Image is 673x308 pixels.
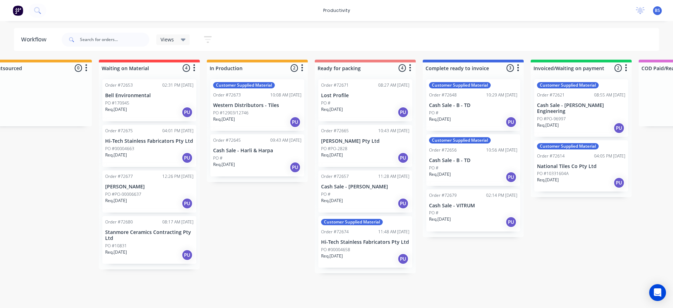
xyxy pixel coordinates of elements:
[429,110,439,116] p: PO #
[321,197,343,204] p: Req. [DATE]
[321,247,350,253] p: PO #00004658
[429,82,491,88] div: Customer Supplied Material
[397,152,409,163] div: PU
[321,191,331,197] p: PO #
[213,148,301,154] p: Cash Sale - Harli & Harpa
[594,153,625,159] div: 04:05 PM [DATE]
[429,171,451,178] p: Req. [DATE]
[397,198,409,209] div: PU
[162,173,193,180] div: 12:26 PM [DATE]
[655,7,660,14] span: BS
[429,116,451,122] p: Req. [DATE]
[105,146,134,152] p: PO #00004663
[270,137,301,143] div: 09:43 AM [DATE]
[321,138,409,144] p: [PERSON_NAME] Pty Ltd
[213,102,301,108] p: Western Distributors - Tiles
[105,197,127,204] p: Req. [DATE]
[213,92,241,98] div: Order #72673
[321,106,343,113] p: Req. [DATE]
[537,143,599,149] div: Customer Supplied Material
[182,249,193,261] div: PU
[321,152,343,158] p: Req. [DATE]
[594,92,625,98] div: 08:55 AM [DATE]
[613,177,625,188] div: PU
[486,147,517,153] div: 10:56 AM [DATE]
[210,79,304,131] div: Customer Supplied MaterialOrder #7267310:08 AM [DATE]Western Distributors - TilesPO #12903/12746R...
[290,162,301,173] div: PU
[321,173,349,180] div: Order #72657
[537,82,599,88] div: Customer Supplied Material
[105,100,129,106] p: PO #170945
[397,107,409,118] div: PU
[162,82,193,88] div: 02:31 PM [DATE]
[537,177,559,183] p: Req. [DATE]
[649,284,666,301] div: Open Intercom Messenger
[182,152,193,163] div: PU
[105,191,141,197] p: PO #PO-00006637
[318,125,412,167] div: Order #7266510:43 AM [DATE][PERSON_NAME] Pty LtdPO #PO-2828Req.[DATE]PU
[429,192,457,199] div: Order #72679
[378,229,409,235] div: 11:48 AM [DATE]
[182,107,193,118] div: PU
[505,172,517,183] div: PU
[321,146,347,152] p: PO #PO-2828
[537,92,565,98] div: Order #72621
[318,79,412,121] div: Order #7267108:27 AM [DATE]Lost ProfilePO #Req.[DATE]PU
[486,92,517,98] div: 10:29 AM [DATE]
[213,110,249,116] p: PO #12903/12746
[105,219,133,225] div: Order #72680
[105,82,133,88] div: Order #72653
[378,173,409,180] div: 11:28 AM [DATE]
[397,253,409,265] div: PU
[505,116,517,128] div: PU
[213,82,275,88] div: Customer Supplied Material
[102,79,196,121] div: Order #7265302:31 PM [DATE]Bell EnvironmentalPO #170945Req.[DATE]PU
[290,116,301,128] div: PU
[105,173,133,180] div: Order #72677
[321,229,349,235] div: Order #72674
[270,92,301,98] div: 10:08 AM [DATE]
[429,137,491,143] div: Customer Supplied Material
[426,134,520,186] div: Customer Supplied MaterialOrder #7265610:56 AM [DATE]Cash Sale - B - TDPO #Req.[DATE]PU
[105,229,193,241] p: Stanmore Ceramics Contracting Pty Ltd
[162,219,193,225] div: 08:17 AM [DATE]
[534,140,628,192] div: Customer Supplied MaterialOrder #7261404:05 PM [DATE]National Tiles Co Pty LtdPO #10331604AReq.[D...
[102,216,196,264] div: Order #7268008:17 AM [DATE]Stanmore Ceramics Contracting Pty LtdPO #10831Req.[DATE]PU
[378,82,409,88] div: 08:27 AM [DATE]
[321,82,349,88] div: Order #72671
[102,125,196,167] div: Order #7267504:01 PM [DATE]Hi-Tech Stainless Fabricators Pty LtdPO #00004663Req.[DATE]PU
[321,184,409,190] p: Cash Sale - [PERSON_NAME]
[613,122,625,134] div: PU
[80,33,149,47] input: Search for orders...
[161,36,174,43] span: Views
[429,210,439,216] p: PO #
[537,116,566,122] p: PO #PO-96997
[213,161,235,168] p: Req. [DATE]
[429,147,457,153] div: Order #72656
[105,152,127,158] p: Req. [DATE]
[534,79,628,137] div: Customer Supplied MaterialOrder #7262108:55 AM [DATE]Cash Sale - [PERSON_NAME] EngineeringPO #PO-...
[105,128,133,134] div: Order #72675
[429,216,451,222] p: Req. [DATE]
[318,216,412,268] div: Customer Supplied MaterialOrder #7267411:48 AM [DATE]Hi-Tech Stainless Fabricators Pty LtdPO #000...
[105,184,193,190] p: [PERSON_NAME]
[321,128,349,134] div: Order #72665
[537,102,625,114] p: Cash Sale - [PERSON_NAME] Engineering
[105,249,127,255] p: Req. [DATE]
[429,203,517,209] p: Cash Sale - VITRUM
[537,163,625,169] p: National Tiles Co Pty Ltd
[321,100,331,106] p: PO #
[105,138,193,144] p: Hi-Tech Stainless Fabricators Pty Ltd
[182,198,193,209] div: PU
[318,170,412,213] div: Order #7265711:28 AM [DATE]Cash Sale - [PERSON_NAME]PO #Req.[DATE]PU
[429,158,517,163] p: Cash Sale - B - TD
[537,170,569,177] p: PO #10331604A
[429,165,439,171] p: PO #
[102,170,196,213] div: Order #7267712:26 PM [DATE][PERSON_NAME]PO #PO-00006637Req.[DATE]PU
[429,92,457,98] div: Order #72648
[537,122,559,128] p: Req. [DATE]
[321,93,409,99] p: Lost Profile
[213,155,223,161] p: PO #
[13,5,23,16] img: Factory
[426,79,520,131] div: Customer Supplied MaterialOrder #7264810:29 AM [DATE]Cash Sale - B - TDPO #Req.[DATE]PU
